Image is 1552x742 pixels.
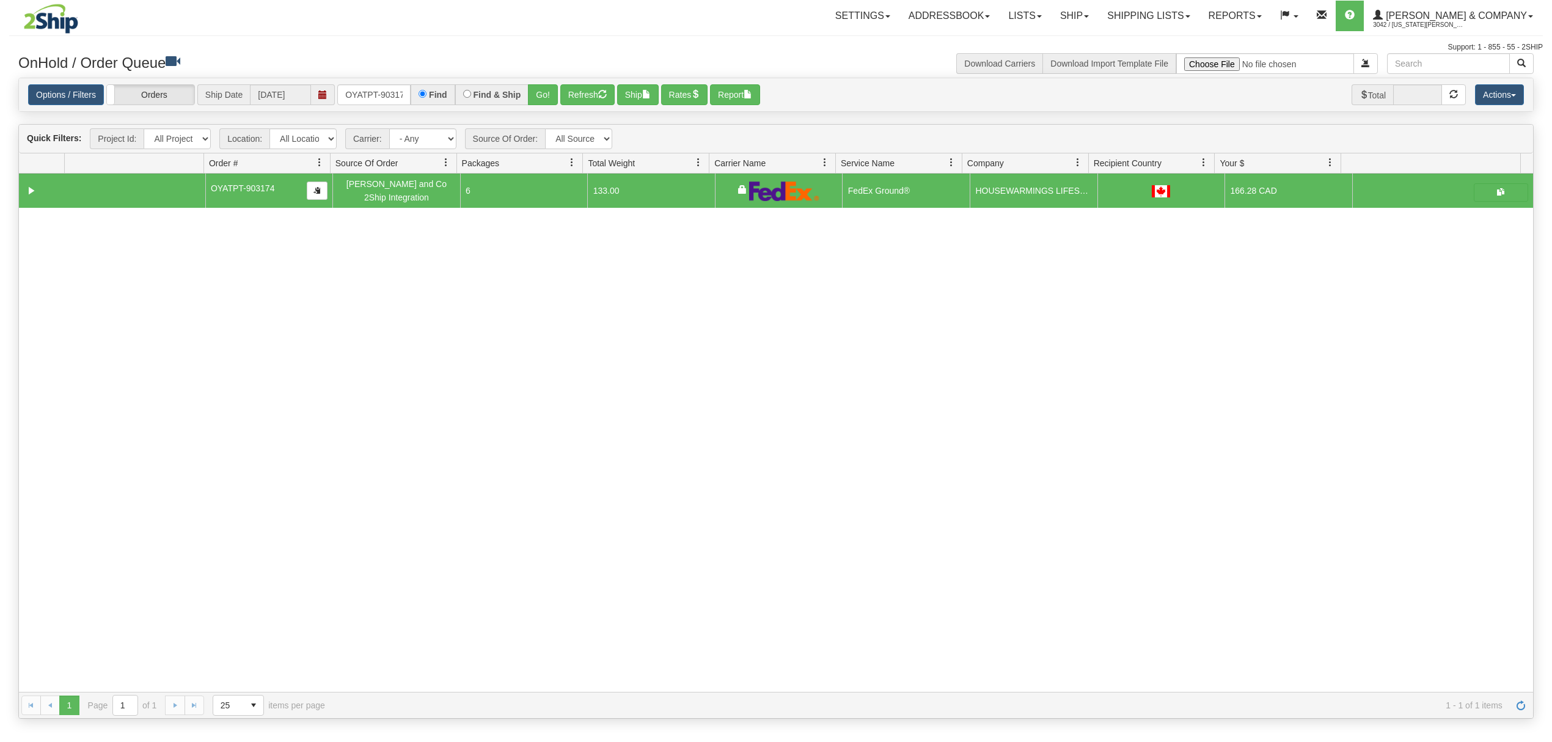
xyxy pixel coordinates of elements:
a: Order # filter column settings [309,152,330,173]
a: Recipient Country filter column settings [1193,152,1214,173]
button: Go! [528,84,558,105]
span: Page 1 [59,696,79,715]
label: Find [429,90,447,99]
a: Source Of Order filter column settings [436,152,456,173]
iframe: chat widget [1524,309,1551,433]
a: Reports [1199,1,1271,31]
span: Source Of Order: [465,128,546,149]
a: Shipping lists [1098,1,1199,31]
a: Total Weight filter column settings [688,152,709,173]
img: logo3042.jpg [9,3,93,34]
span: select [244,696,263,715]
a: Download Import Template File [1050,59,1168,68]
h3: OnHold / Order Queue [18,53,767,71]
label: Find & Ship [474,90,521,99]
span: [PERSON_NAME] & Company [1383,10,1527,21]
span: Ship Date [197,84,250,105]
span: Company [967,157,1004,169]
span: 133.00 [593,186,620,196]
img: CA [1152,185,1170,197]
a: Download Carriers [964,59,1035,68]
span: 6 [466,186,470,196]
a: Options / Filters [28,84,104,105]
span: Total Weight [588,157,635,169]
span: Carrier: [345,128,389,149]
span: Location: [219,128,269,149]
span: Packages [462,157,499,169]
span: 25 [221,699,236,711]
input: Import [1176,53,1354,74]
input: Order # [337,84,411,105]
span: Carrier Name [714,157,766,169]
a: Service Name filter column settings [941,152,962,173]
img: FedEx Express® [749,181,819,201]
a: Addressbook [899,1,1000,31]
a: [PERSON_NAME] & Company 3042 / [US_STATE][PERSON_NAME] [1364,1,1542,31]
label: Quick Filters: [27,132,81,144]
span: OYATPT-903174 [211,183,275,193]
button: Search [1509,53,1534,74]
span: items per page [213,695,325,716]
span: Page sizes drop down [213,695,264,716]
a: Your $ filter column settings [1320,152,1341,173]
a: Packages filter column settings [562,152,582,173]
a: Carrier Name filter column settings [814,152,835,173]
span: Recipient Country [1094,157,1162,169]
a: Lists [999,1,1050,31]
input: Page 1 [113,696,137,715]
span: 1 - 1 of 1 items [342,700,1503,710]
span: Page of 1 [88,695,157,716]
div: [PERSON_NAME] and Co 2Ship Integration [338,177,455,205]
span: 3042 / [US_STATE][PERSON_NAME] [1373,19,1465,31]
span: Total [1352,84,1394,105]
a: Collapse [24,183,39,199]
span: Source Of Order [335,157,398,169]
button: Ship [617,84,659,105]
a: Refresh [1511,696,1531,715]
div: grid toolbar [19,125,1533,153]
td: HOUSEWARMINGS LIFESTYLE STORE [970,174,1097,208]
td: 166.28 CAD [1224,174,1352,208]
span: Project Id: [90,128,144,149]
button: Shipping Documents [1474,183,1528,202]
td: FedEx Ground® [842,174,970,208]
span: Service Name [841,157,895,169]
a: Company filter column settings [1067,152,1088,173]
div: Support: 1 - 855 - 55 - 2SHIP [9,42,1543,53]
label: Orders [107,85,194,105]
a: Ship [1051,1,1098,31]
span: Your $ [1220,157,1244,169]
button: Copy to clipboard [307,182,328,200]
a: Settings [826,1,899,31]
button: Report [710,84,760,105]
span: Order # [209,157,238,169]
button: Rates [661,84,708,105]
button: Actions [1475,84,1524,105]
input: Search [1387,53,1510,74]
button: Refresh [560,84,615,105]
